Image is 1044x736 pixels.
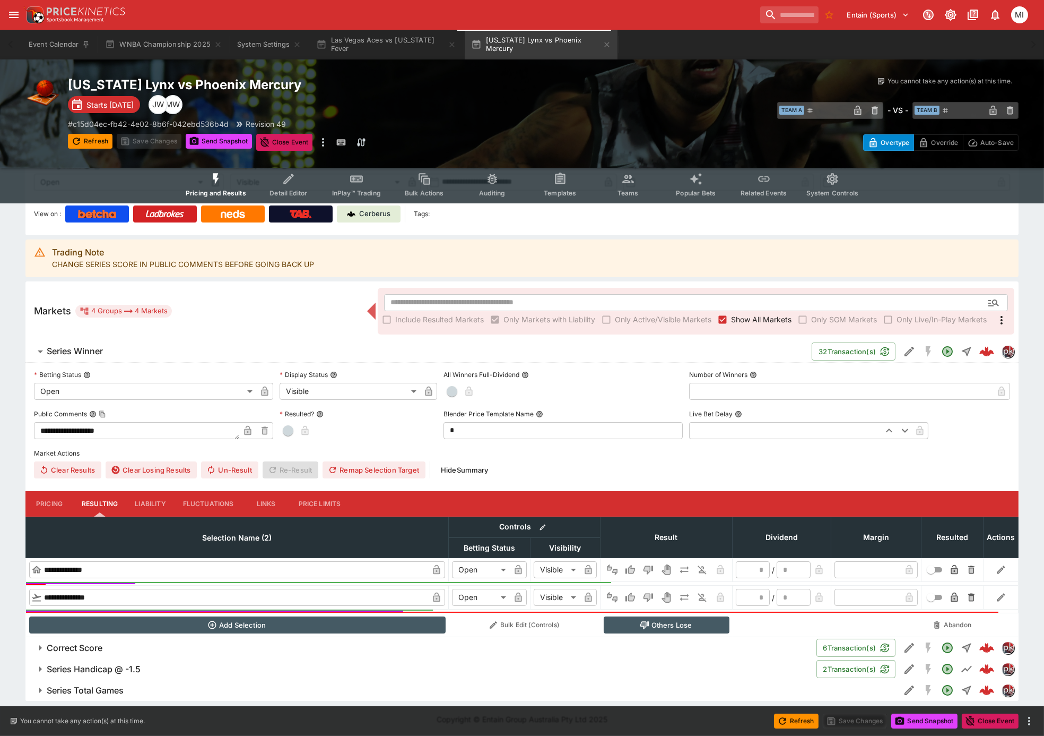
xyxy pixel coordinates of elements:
[676,561,693,578] button: Push
[536,410,543,418] button: Blender Price Template Name
[330,371,337,379] button: Display Status
[414,206,430,222] label: Tags:
[604,561,621,578] button: Not Set
[68,118,229,130] p: Copy To Clipboard
[816,639,895,657] button: 6Transaction(s)
[20,716,145,726] p: You cannot take any action(s) at this time.
[405,189,444,197] span: Bulk Actions
[534,589,580,606] div: Visible
[772,564,775,576] div: /
[280,383,420,400] div: Visible
[689,409,733,418] p: Live Bet Delay
[34,409,87,418] p: Public Comments
[731,314,791,325] span: Show All Markets
[544,189,576,197] span: Templates
[73,491,126,517] button: Resulting
[149,95,168,114] div: Justin Walsh
[175,491,242,517] button: Fluctuations
[34,446,1010,461] label: Market Actions
[604,617,729,634] button: Others Lose
[733,517,831,558] th: Dividend
[1002,641,1014,654] div: pricekinetics
[772,592,775,603] div: /
[360,209,391,219] p: Cerberus
[68,76,543,93] h2: Copy To Clipboard
[941,641,954,654] svg: Open
[280,409,314,418] p: Resulted?
[4,5,23,24] button: open drawer
[957,681,976,700] button: Straight
[979,662,994,677] div: 6b8033de-635f-4903-ae30-5386e7b22134
[1011,6,1028,23] div: michael.wilczynski
[617,189,639,197] span: Teams
[976,658,997,680] a: 6b8033de-635f-4903-ae30-5386e7b22134
[25,658,816,680] button: Series Handicap @ -1.5
[47,346,103,357] h6: Series Winner
[25,341,812,362] button: Series Winner
[938,638,957,657] button: Open
[256,134,313,151] button: Close Event
[919,342,938,361] button: SGM Disabled
[601,517,733,558] th: Result
[881,137,909,148] p: Overtype
[221,210,245,218] img: Neds
[22,30,97,59] button: Event Calendar
[395,314,484,325] span: Include Resulted Markets
[938,681,957,700] button: Open
[980,137,1014,148] p: Auto-Save
[888,105,908,116] h6: - VS -
[812,343,895,361] button: 32Transaction(s)
[841,6,916,23] button: Select Tenant
[538,542,593,554] span: Visibility
[317,134,329,151] button: more
[34,370,81,379] p: Betting Status
[52,246,314,259] div: Trading Note
[900,660,919,679] button: Edit Detail
[984,517,1019,558] th: Actions
[976,341,997,362] a: cb48c664-94f9-4438-980f-ff6ff12568da
[316,410,324,418] button: Resulted?
[694,589,711,606] button: Eliminated In Play
[658,561,675,578] button: Void
[34,383,256,400] div: Open
[290,491,350,517] button: Price Limits
[106,461,197,478] button: Clear Losing Results
[337,206,401,222] a: Cerberus
[479,189,505,197] span: Auditing
[888,76,1012,86] p: You cannot take any action(s) at this time.
[465,30,617,59] button: [US_STATE] Lynx vs Phoenix Mercury
[979,344,994,359] img: logo-cerberus--red.svg
[1002,345,1014,358] div: pricekinetics
[25,491,73,517] button: Pricing
[52,243,314,274] div: CHANGE SERIES SCORE IN PUBLIC COMMENTS BEFORE GOING BACK UP
[449,517,601,537] th: Controls
[963,134,1019,151] button: Auto-Save
[1002,346,1014,357] img: pricekinetics
[979,683,994,698] div: efac2442-b1da-48b1-89da-c54179789677
[534,561,580,578] div: Visible
[863,134,914,151] button: Overtype
[760,6,819,23] input: search
[126,491,174,517] button: Liability
[452,561,510,578] div: Open
[99,30,229,59] button: WNBA Championship 2025
[452,617,597,634] button: Bulk Edit (Controls)
[806,189,858,197] span: System Controls
[163,95,182,114] div: Michael Wilczynski
[521,371,529,379] button: All Winners Full-Dividend
[816,660,895,678] button: 2Transaction(s)
[986,5,1005,24] button: Notifications
[774,714,819,729] button: Refresh
[78,210,116,218] img: Betcha
[741,189,787,197] span: Related Events
[925,617,980,634] button: Abandon
[201,461,258,478] button: Un-Result
[622,561,639,578] button: Win
[921,517,984,558] th: Resulted
[452,542,527,554] span: Betting Status
[995,314,1008,327] svg: More
[280,370,328,379] p: Display Status
[640,561,657,578] button: Lose
[47,18,104,22] img: Sportsbook Management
